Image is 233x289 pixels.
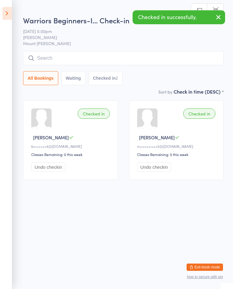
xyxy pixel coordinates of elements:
[31,162,66,172] button: Undo checkin
[61,71,86,85] button: Waiting
[23,34,214,40] span: [PERSON_NAME]
[31,144,112,149] div: b•••••••4@[DOMAIN_NAME]
[158,89,172,95] label: Sort by
[31,152,112,157] div: Classes Remaining: 0 this week
[133,10,225,24] div: Checked in successfully.
[23,15,224,25] h2: Warriors Beginners-I… Check-in
[23,71,58,85] button: All Bookings
[116,76,118,81] div: 2
[23,28,214,34] span: [DATE] 5:00pm
[23,40,224,46] span: Mount [PERSON_NAME]
[137,162,171,172] button: Undo checkin
[187,264,223,271] button: Exit kiosk mode
[23,51,224,65] input: Search
[89,71,123,85] button: Checked in2
[139,134,175,141] span: [PERSON_NAME]
[33,134,69,141] span: [PERSON_NAME]
[174,88,224,95] div: Check in time (DESC)
[78,108,110,119] div: Checked in
[187,275,223,279] button: how to secure with pin
[137,152,218,157] div: Classes Remaining: 0 this week
[183,108,215,119] div: Checked in
[137,144,218,149] div: n••••••••••5@[DOMAIN_NAME]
